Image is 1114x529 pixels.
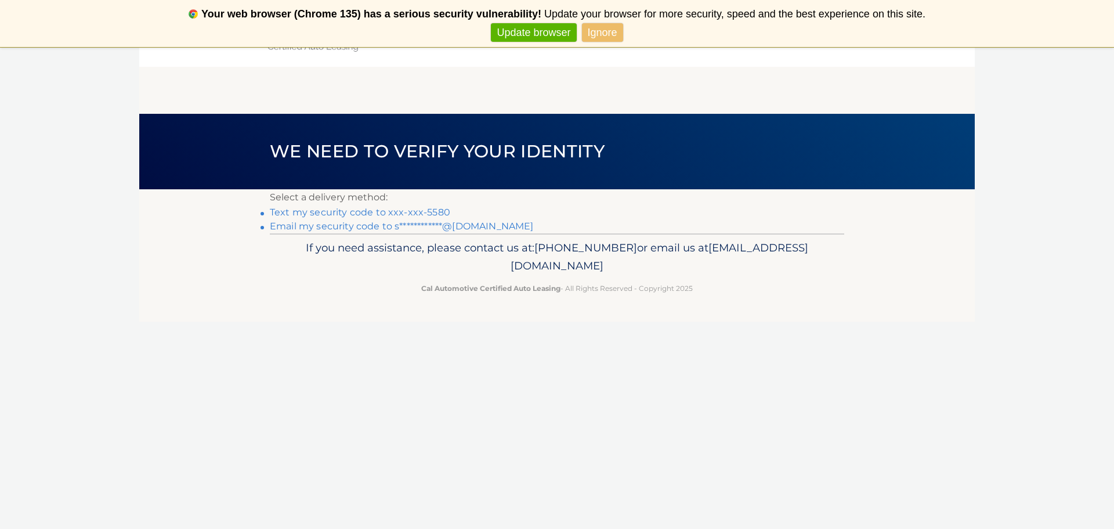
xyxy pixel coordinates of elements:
[270,141,605,162] span: We need to verify your identity
[421,284,560,293] strong: Cal Automotive Certified Auto Leasing
[270,207,450,218] a: Text my security code to xxx-xxx-5580
[544,8,925,20] span: Update your browser for more security, speed and the best experience on this site.
[277,282,837,294] p: - All Rights Reserved - Copyright 2025
[534,241,637,254] span: [PHONE_NUMBER]
[277,239,837,276] p: If you need assistance, please contact us at: or email us at
[491,23,576,42] a: Update browser
[201,8,541,20] b: Your web browser (Chrome 135) has a serious security vulnerability!
[270,189,844,206] p: Select a delivery method:
[582,23,623,42] a: Ignore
